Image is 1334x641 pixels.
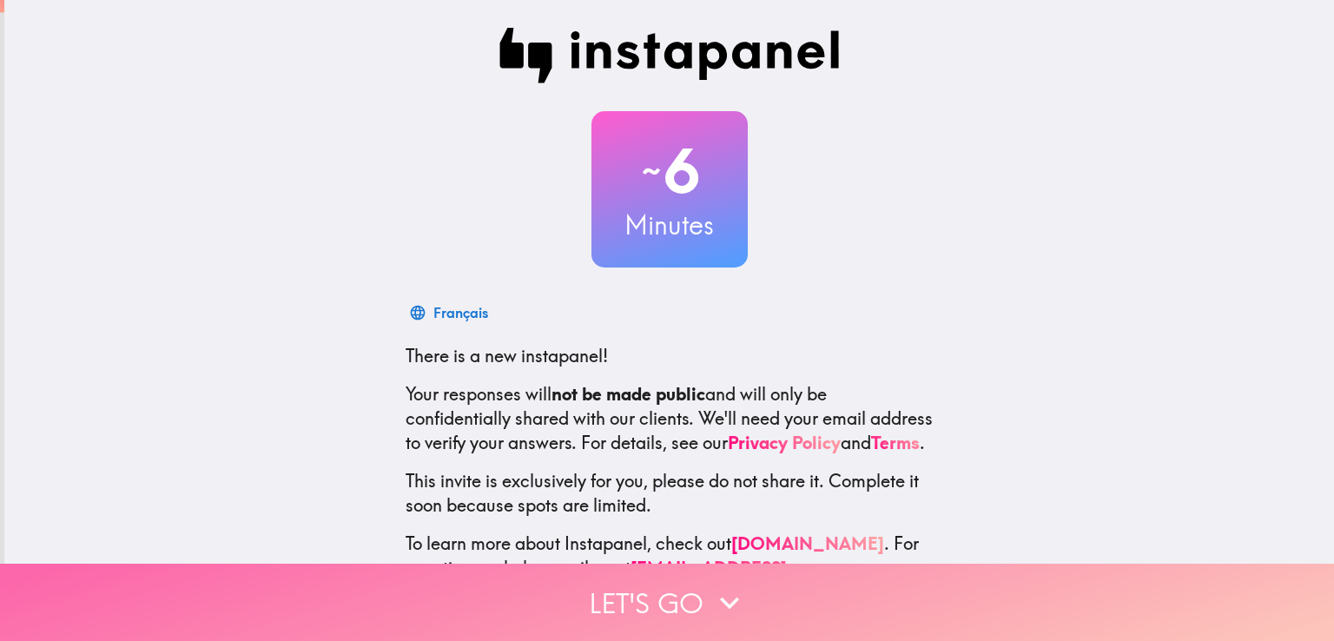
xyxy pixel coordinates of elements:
[406,382,934,455] p: Your responses will and will only be confidentially shared with our clients. We'll need your emai...
[499,28,840,83] img: Instapanel
[591,207,748,243] h3: Minutes
[406,295,495,330] button: Français
[728,432,841,453] a: Privacy Policy
[406,469,934,518] p: This invite is exclusively for you, please do not share it. Complete it soon because spots are li...
[731,532,884,554] a: [DOMAIN_NAME]
[406,532,934,605] p: To learn more about Instapanel, check out . For questions or help, email us at .
[591,135,748,207] h2: 6
[406,345,608,367] span: There is a new instapanel!
[639,145,664,197] span: ~
[551,383,705,405] b: not be made public
[871,432,920,453] a: Terms
[433,301,488,325] div: Français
